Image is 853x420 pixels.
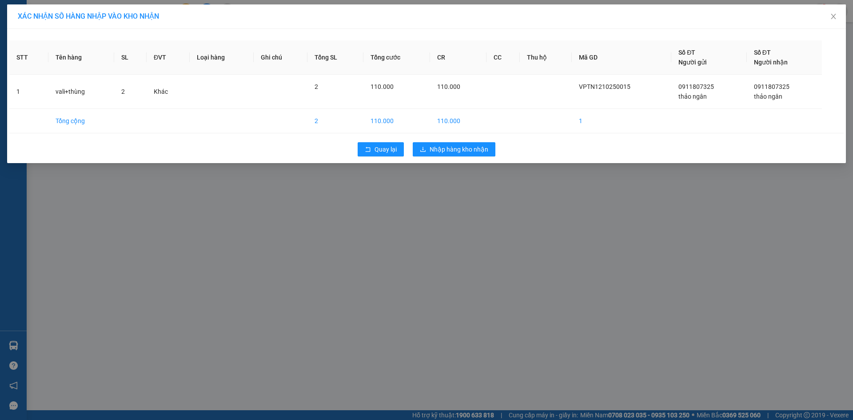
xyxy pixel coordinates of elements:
th: SL [114,40,147,75]
span: XÁC NHẬN SỐ HÀNG NHẬP VÀO KHO NHẬN [18,12,159,20]
td: Tổng cộng [48,109,114,133]
span: thảo ngân [754,93,782,100]
button: downloadNhập hàng kho nhận [413,142,495,156]
span: download [420,146,426,153]
th: Tên hàng [48,40,114,75]
td: vali+thùng [48,75,114,109]
span: Người gửi [678,59,707,66]
span: 2 [315,83,318,90]
th: Mã GD [572,40,671,75]
span: Người nhận [754,59,788,66]
span: rollback [365,146,371,153]
span: 0911807325 [678,83,714,90]
img: logo.jpg [4,4,53,53]
span: 110.000 [371,83,394,90]
span: 0911807325 [754,83,789,90]
th: Ghi chú [254,40,307,75]
span: 2 [121,88,125,95]
span: thảo ngân [678,93,707,100]
span: 110.000 [437,83,460,90]
td: 110.000 [430,109,486,133]
td: Khác [147,75,190,109]
td: 1 [9,75,48,109]
th: ĐVT [147,40,190,75]
th: CR [430,40,486,75]
th: Tổng cước [363,40,430,75]
button: rollbackQuay lại [358,142,404,156]
span: Số ĐT [678,49,695,56]
span: Quay lại [375,144,397,154]
li: Thảo [PERSON_NAME] [4,53,98,66]
span: VPTN1210250015 [579,83,630,90]
td: 1 [572,109,671,133]
button: Close [821,4,846,29]
span: Số ĐT [754,49,771,56]
th: Thu hộ [520,40,572,75]
span: close [830,13,837,20]
th: Tổng SL [307,40,363,75]
th: Loại hàng [190,40,254,75]
span: Nhập hàng kho nhận [430,144,488,154]
li: In ngày: 14:44 12/10 [4,66,98,78]
th: STT [9,40,48,75]
th: CC [486,40,520,75]
td: 2 [307,109,363,133]
td: 110.000 [363,109,430,133]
